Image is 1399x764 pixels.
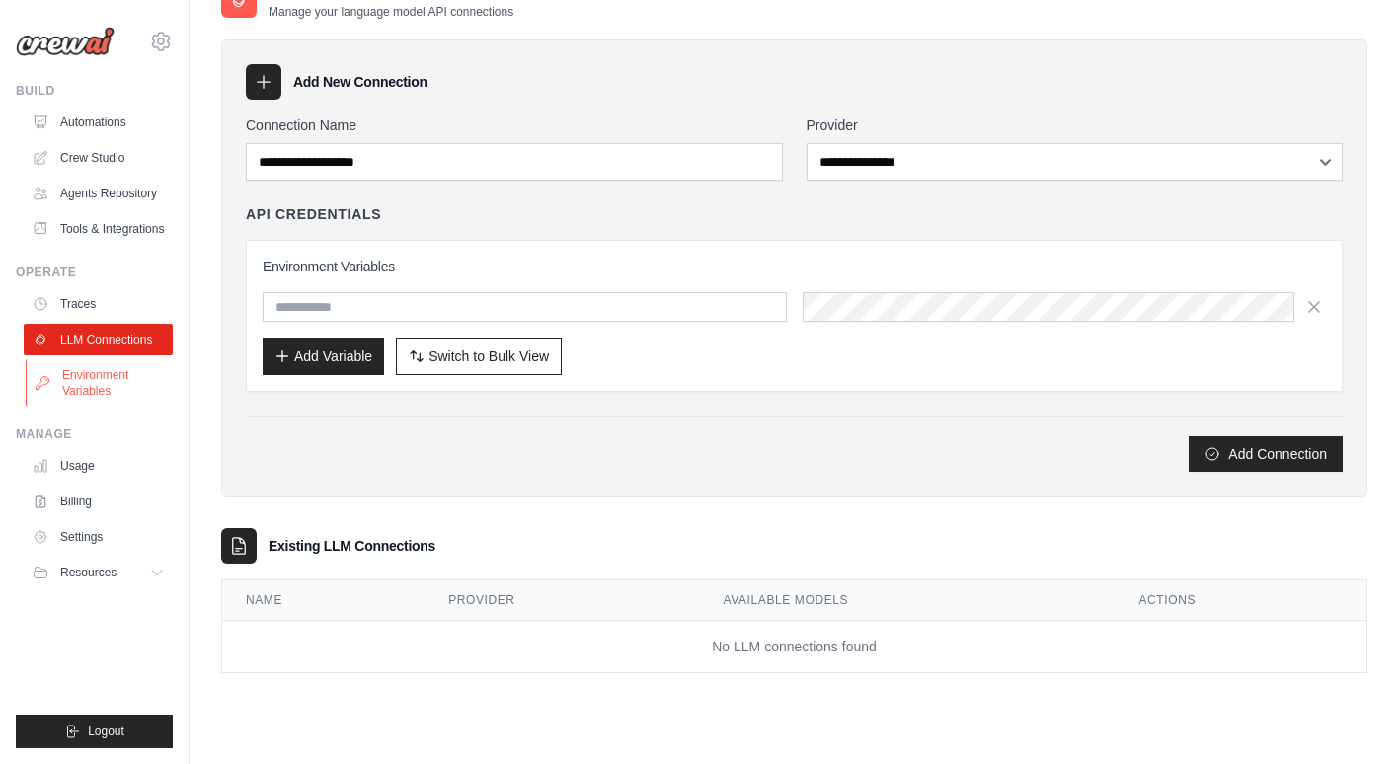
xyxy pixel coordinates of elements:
th: Actions [1115,580,1366,621]
button: Add Connection [1189,436,1343,472]
div: Operate [16,265,173,280]
button: Switch to Bulk View [396,338,562,375]
a: LLM Connections [24,324,173,355]
a: Usage [24,450,173,482]
a: Automations [24,107,173,138]
a: Billing [24,486,173,517]
h3: Add New Connection [293,72,427,92]
h4: API Credentials [246,204,381,224]
a: Settings [24,521,173,553]
label: Provider [807,115,1344,135]
p: Manage your language model API connections [269,4,513,20]
a: Crew Studio [24,142,173,174]
h3: Existing LLM Connections [269,536,435,556]
button: Resources [24,557,173,588]
td: No LLM connections found [222,621,1366,673]
span: Switch to Bulk View [428,346,549,366]
a: Traces [24,288,173,320]
img: Logo [16,27,115,56]
th: Available Models [700,580,1116,621]
div: Build [16,83,173,99]
span: Logout [88,724,124,739]
a: Agents Repository [24,178,173,209]
span: Resources [60,565,117,580]
th: Provider [425,580,699,621]
button: Logout [16,715,173,748]
h3: Environment Variables [263,257,1326,276]
label: Connection Name [246,115,783,135]
div: Manage [16,426,173,442]
a: Tools & Integrations [24,213,173,245]
th: Name [222,580,425,621]
button: Add Variable [263,338,384,375]
a: Environment Variables [26,359,175,407]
